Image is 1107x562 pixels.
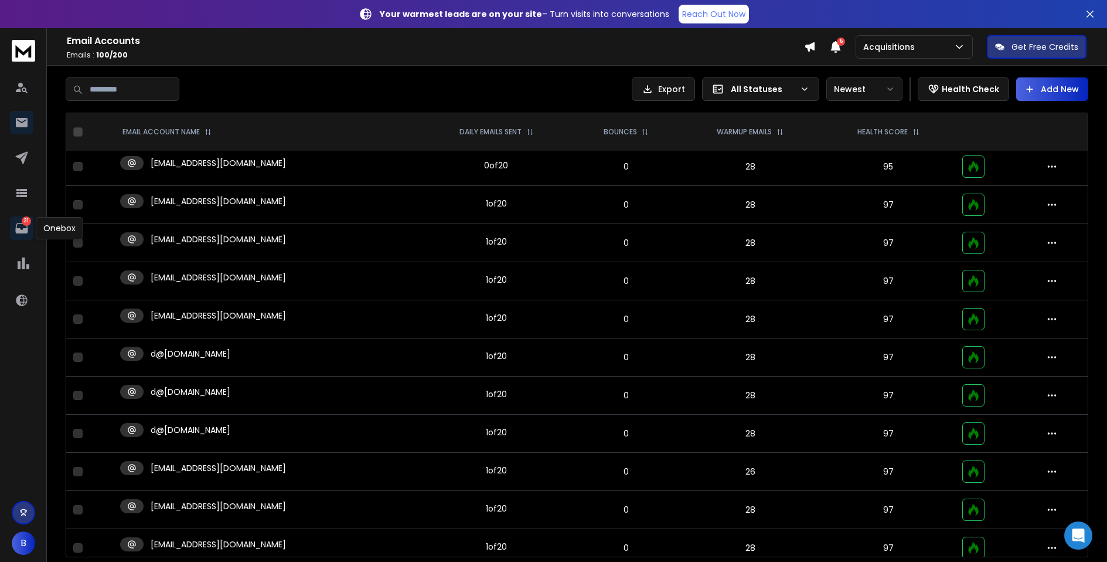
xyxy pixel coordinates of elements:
[821,377,955,415] td: 97
[67,34,804,48] h1: Email Accounts
[679,491,821,529] td: 28
[821,415,955,453] td: 97
[580,237,672,249] p: 0
[151,157,286,169] p: [EMAIL_ADDRESS][DOMAIN_NAME]
[580,313,672,325] p: 0
[679,5,749,23] a: Reach Out Now
[821,262,955,300] td: 97
[459,127,522,137] p: DAILY EMAILS SENT
[987,35,1086,59] button: Get Free Credits
[10,216,33,240] a: 31
[486,503,507,514] div: 1 of 20
[151,386,230,398] p: d@[DOMAIN_NAME]
[1016,77,1088,101] button: Add New
[380,8,669,20] p: – Turn visits into conversations
[580,199,672,211] p: 0
[821,148,955,186] td: 95
[679,224,821,262] td: 28
[821,300,955,338] td: 97
[12,531,35,555] button: B
[151,500,286,512] p: [EMAIL_ADDRESS][DOMAIN_NAME]
[731,83,795,95] p: All Statuses
[486,236,507,248] div: 1 of 20
[918,77,1009,101] button: Health Check
[151,348,230,360] p: d@[DOMAIN_NAME]
[151,462,286,474] p: [EMAIL_ADDRESS][DOMAIN_NAME]
[821,338,955,377] td: 97
[122,127,212,137] div: EMAIL ACCOUNT NAME
[151,272,286,283] p: [EMAIL_ADDRESS][DOMAIN_NAME]
[679,377,821,415] td: 28
[151,233,286,245] p: [EMAIL_ADDRESS][DOMAIN_NAME]
[580,351,672,363] p: 0
[486,465,507,476] div: 1 of 20
[151,424,230,436] p: d@[DOMAIN_NAME]
[717,127,772,137] p: WARMUP EMAILS
[679,262,821,300] td: 28
[580,275,672,287] p: 0
[486,312,507,324] div: 1 of 20
[821,453,955,491] td: 97
[486,274,507,286] div: 1 of 20
[679,338,821,377] td: 28
[486,350,507,362] div: 1 of 20
[486,426,507,438] div: 1 of 20
[484,160,508,171] div: 0 of 20
[837,38,845,46] span: 5
[151,195,286,207] p: [EMAIL_ADDRESS][DOMAIN_NAME]
[380,8,542,20] strong: Your warmest leads are on your site
[632,77,695,101] button: Export
[486,198,507,209] div: 1 of 20
[67,50,804,60] p: Emails :
[857,127,908,137] p: HEALTH SCORE
[679,186,821,224] td: 28
[580,504,672,516] p: 0
[679,148,821,186] td: 28
[486,541,507,553] div: 1 of 20
[151,539,286,550] p: [EMAIL_ADDRESS][DOMAIN_NAME]
[36,217,83,239] div: Onebox
[486,388,507,400] div: 1 of 20
[580,161,672,172] p: 0
[580,428,672,439] p: 0
[1064,522,1092,550] div: Open Intercom Messenger
[151,310,286,321] p: [EMAIL_ADDRESS][DOMAIN_NAME]
[604,127,637,137] p: BOUNCES
[821,491,955,529] td: 97
[679,415,821,453] td: 28
[942,83,999,95] p: Health Check
[821,186,955,224] td: 97
[679,300,821,338] td: 28
[22,216,31,226] p: 31
[863,41,919,53] p: Acquisitions
[826,77,902,101] button: Newest
[96,50,128,60] span: 100 / 200
[821,224,955,262] td: 97
[580,390,672,401] p: 0
[1011,41,1078,53] p: Get Free Credits
[679,453,821,491] td: 26
[580,466,672,478] p: 0
[12,40,35,62] img: logo
[580,542,672,554] p: 0
[682,8,745,20] p: Reach Out Now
